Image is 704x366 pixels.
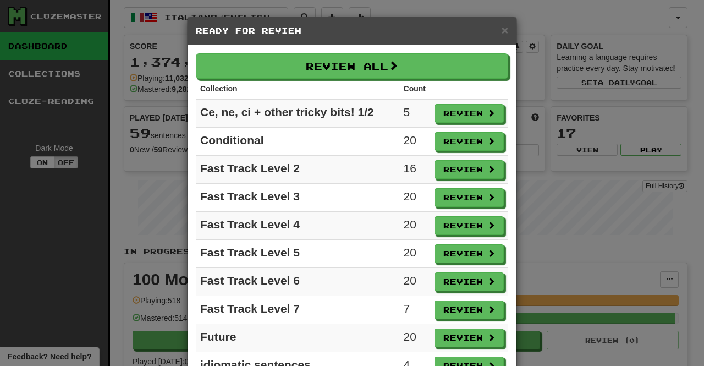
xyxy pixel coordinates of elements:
[399,128,430,156] td: 20
[196,324,399,352] td: Future
[435,160,504,179] button: Review
[399,184,430,212] td: 20
[196,268,399,296] td: Fast Track Level 6
[435,188,504,207] button: Review
[399,268,430,296] td: 20
[399,79,430,99] th: Count
[196,25,508,36] h5: Ready for Review
[435,272,504,291] button: Review
[435,216,504,235] button: Review
[435,329,504,347] button: Review
[435,104,504,123] button: Review
[399,240,430,268] td: 20
[196,240,399,268] td: Fast Track Level 5
[435,132,504,151] button: Review
[399,324,430,352] td: 20
[399,156,430,184] td: 16
[196,212,399,240] td: Fast Track Level 4
[435,301,504,319] button: Review
[196,296,399,324] td: Fast Track Level 7
[399,212,430,240] td: 20
[399,99,430,128] td: 5
[196,99,399,128] td: Ce, ne, ci + other tricky bits! 1/2
[435,244,504,263] button: Review
[196,184,399,212] td: Fast Track Level 3
[196,156,399,184] td: Fast Track Level 2
[502,24,508,36] button: Close
[399,296,430,324] td: 7
[196,79,399,99] th: Collection
[502,24,508,36] span: ×
[196,128,399,156] td: Conditional
[196,53,508,79] button: Review All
